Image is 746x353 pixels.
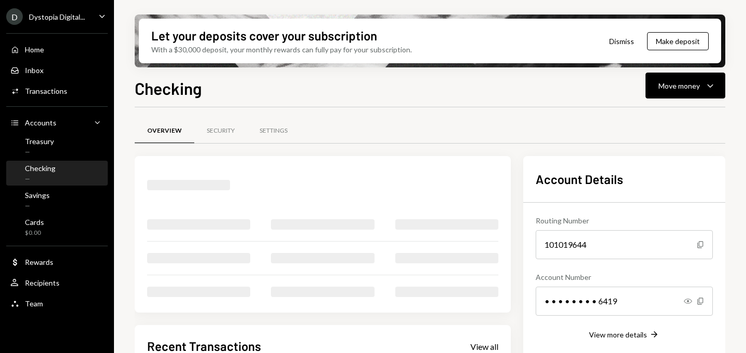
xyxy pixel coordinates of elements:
[6,252,108,271] a: Rewards
[6,273,108,292] a: Recipients
[25,258,53,266] div: Rewards
[25,278,60,287] div: Recipients
[6,161,108,186] a: Checking—
[135,78,202,98] h1: Checking
[25,175,55,183] div: —
[25,202,50,210] div: —
[647,32,709,50] button: Make deposit
[147,126,182,135] div: Overview
[25,218,44,227] div: Cards
[247,118,300,144] a: Settings
[6,81,108,100] a: Transactions
[658,80,700,91] div: Move money
[207,126,235,135] div: Security
[151,27,377,44] div: Let your deposits cover your subscription
[25,87,67,95] div: Transactions
[25,45,44,54] div: Home
[470,341,498,352] a: View all
[536,272,713,283] div: Account Number
[470,342,498,352] div: View all
[6,215,108,239] a: Cards$0.00
[25,164,55,173] div: Checking
[589,330,647,339] div: View more details
[645,73,725,98] button: Move money
[6,61,108,79] a: Inbox
[151,44,412,55] div: With a $30,000 deposit, your monthly rewards can fully pay for your subscription.
[596,29,647,53] button: Dismiss
[25,148,54,157] div: —
[25,137,54,146] div: Treasury
[6,40,108,59] a: Home
[536,287,713,316] div: • • • • • • • • 6419
[135,118,194,144] a: Overview
[25,229,44,237] div: $0.00
[536,230,713,259] div: 101019644
[25,118,56,127] div: Accounts
[260,126,288,135] div: Settings
[194,118,247,144] a: Security
[6,294,108,313] a: Team
[6,113,108,132] a: Accounts
[6,134,108,159] a: Treasury—
[536,171,713,188] h2: Account Details
[589,329,659,341] button: View more details
[25,66,44,75] div: Inbox
[6,8,23,25] div: D
[25,299,43,308] div: Team
[25,191,50,200] div: Savings
[536,215,713,226] div: Routing Number
[6,188,108,213] a: Savings—
[29,12,85,21] div: Dystopia Digital...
